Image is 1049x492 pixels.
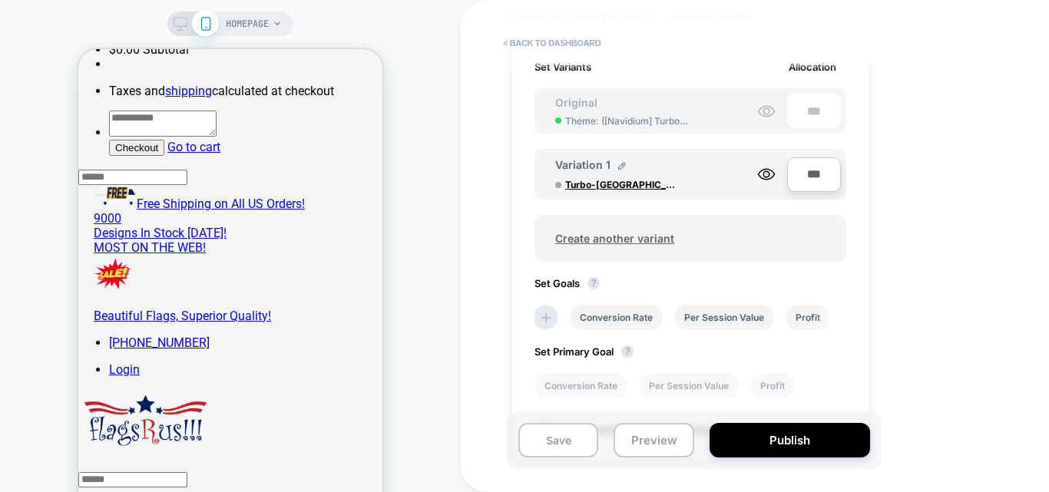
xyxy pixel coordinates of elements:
[15,162,289,177] div: 9000
[540,96,613,109] span: Original
[789,61,836,73] span: Allocation
[31,313,61,328] a: Login
[31,35,304,49] p: Taxes and calculated at checkout
[31,451,81,465] a: Live Chat
[786,305,830,330] li: Profit
[31,286,131,301] a: [PHONE_NUMBER]
[710,423,870,457] button: Publish
[540,220,690,256] span: Create another variant
[15,233,289,274] a: Beautiful Flags, Superior Quality!
[15,191,289,206] div: MOST ON THE WEB!
[565,179,680,190] span: Turbo-[GEOGRAPHIC_DATA]-7.1-Optimization_New_Changes
[31,465,61,480] a: Login
[555,158,611,171] span: Variation 1
[511,8,750,21] span: 2. Select the theme you want to choose with Control
[534,373,627,398] li: Conversion Rate
[15,162,289,206] a: 9000 Designs In Stock [DATE]!MOST ON THE WEB!
[15,147,227,162] a: Free Shipping on All US Orders!
[89,91,142,105] a: Go to cart
[534,277,607,289] span: Set Goals
[570,305,663,330] li: Conversion Rate
[15,177,289,191] div: Designs In Stock [DATE]!
[674,305,774,330] li: Per Session Value
[518,423,598,457] button: Save
[614,423,693,457] button: Preview
[15,206,54,244] img: Flagsrus.org
[587,277,600,289] button: ?
[15,136,58,159] img: ship-icon
[87,35,134,49] a: shipping
[618,162,626,170] img: edit
[495,31,608,55] button: < back to dashboard
[534,61,591,73] span: Set Variants
[750,373,795,398] li: Profit
[31,91,86,107] button: Checkout
[15,259,289,274] p: Beautiful Flags, Superior Quality!
[226,12,269,36] span: HOMEPAGE
[565,115,691,127] span: Theme: ( [Navidium] Turbo-[GEOGRAPHIC_DATA]-7.1-Optimization-Git )
[639,373,739,398] li: Per Session Value
[534,345,641,358] span: Set Primary Goal
[621,345,634,358] button: ?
